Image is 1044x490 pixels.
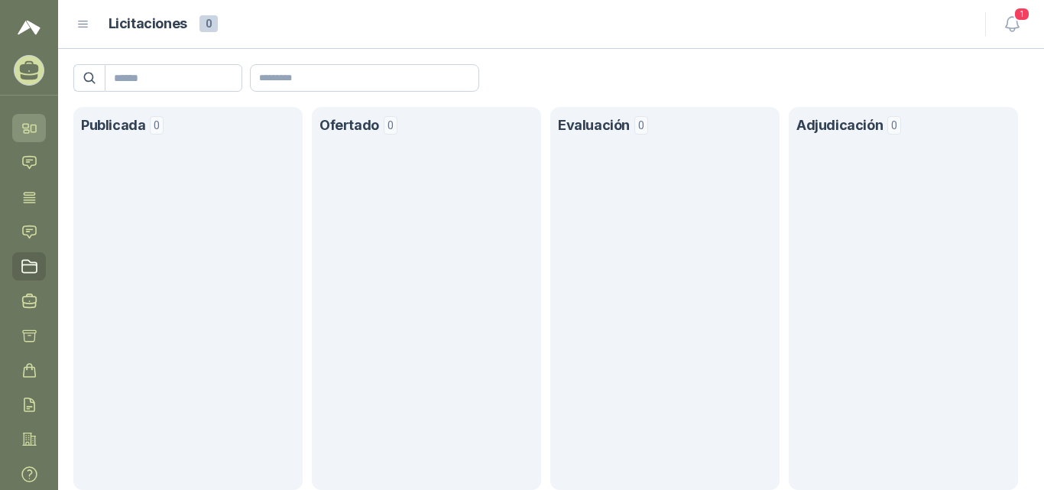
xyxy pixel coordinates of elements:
[998,11,1026,38] button: 1
[1013,7,1030,21] span: 1
[199,15,218,32] span: 0
[558,115,630,137] h1: Evaluación
[81,115,145,137] h1: Publicada
[319,115,379,137] h1: Ofertado
[634,116,648,135] span: 0
[109,13,187,35] h1: Licitaciones
[796,115,883,137] h1: Adjudicación
[150,116,164,135] span: 0
[384,116,397,135] span: 0
[18,18,41,37] img: Logo peakr
[887,116,901,135] span: 0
